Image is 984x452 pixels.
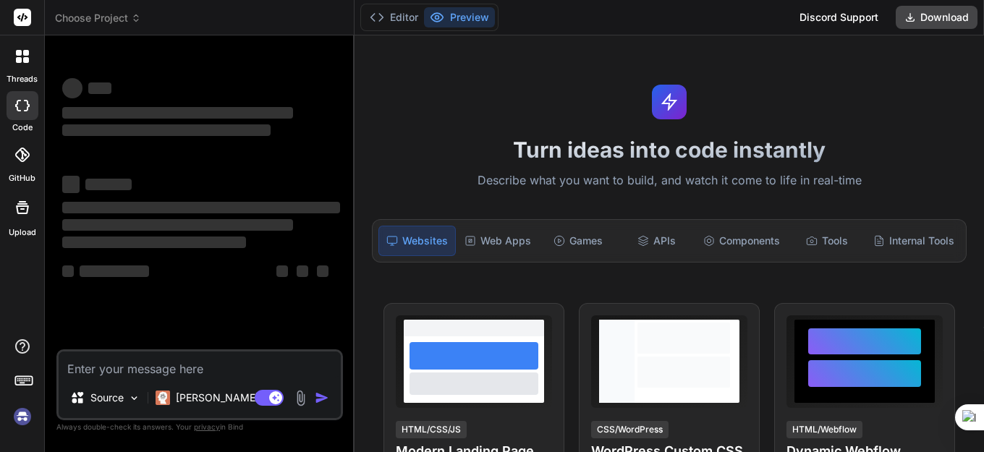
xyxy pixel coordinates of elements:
[62,202,340,213] span: ‌
[591,421,669,438] div: CSS/WordPress
[9,172,35,184] label: GitHub
[363,137,975,163] h1: Turn ideas into code instantly
[62,219,293,231] span: ‌
[10,404,35,429] img: signin
[90,391,124,405] p: Source
[396,421,467,438] div: HTML/CSS/JS
[156,391,170,405] img: Claude 4 Sonnet
[378,226,456,256] div: Websites
[85,179,132,190] span: ‌
[317,265,328,277] span: ‌
[619,226,695,256] div: APIs
[62,107,293,119] span: ‌
[459,226,537,256] div: Web Apps
[786,421,862,438] div: HTML/Webflow
[7,73,38,85] label: threads
[697,226,786,256] div: Components
[62,78,82,98] span: ‌
[315,391,329,405] img: icon
[88,82,111,94] span: ‌
[194,422,220,431] span: privacy
[868,226,960,256] div: Internal Tools
[80,265,149,277] span: ‌
[540,226,616,256] div: Games
[62,176,80,193] span: ‌
[276,265,288,277] span: ‌
[62,265,74,277] span: ‌
[56,420,343,434] p: Always double-check its answers. Your in Bind
[62,124,271,136] span: ‌
[363,171,975,190] p: Describe what you want to build, and watch it come to life in real-time
[292,390,309,406] img: attachment
[9,226,36,239] label: Upload
[791,6,887,29] div: Discord Support
[12,121,33,134] label: code
[55,11,141,25] span: Choose Project
[364,7,424,27] button: Editor
[297,265,308,277] span: ‌
[176,391,284,405] p: [PERSON_NAME] 4 S..
[62,236,246,248] span: ‌
[896,6,977,29] button: Download
[128,392,140,404] img: Pick Models
[424,7,495,27] button: Preview
[789,226,865,256] div: Tools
